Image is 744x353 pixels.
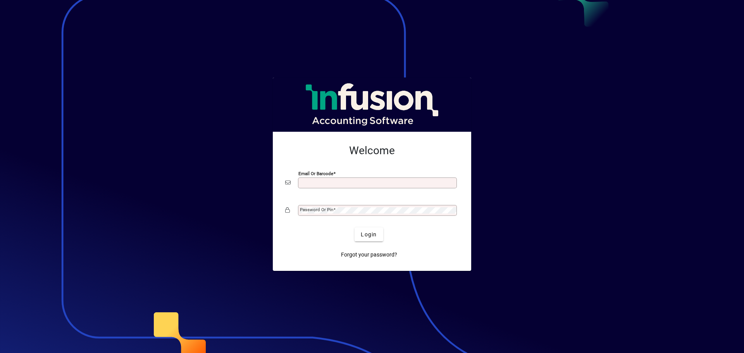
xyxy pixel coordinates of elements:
[355,227,383,241] button: Login
[341,251,397,259] span: Forgot your password?
[361,231,377,239] span: Login
[300,207,333,212] mat-label: Password or Pin
[338,248,400,262] a: Forgot your password?
[285,144,459,157] h2: Welcome
[298,171,333,176] mat-label: Email or Barcode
